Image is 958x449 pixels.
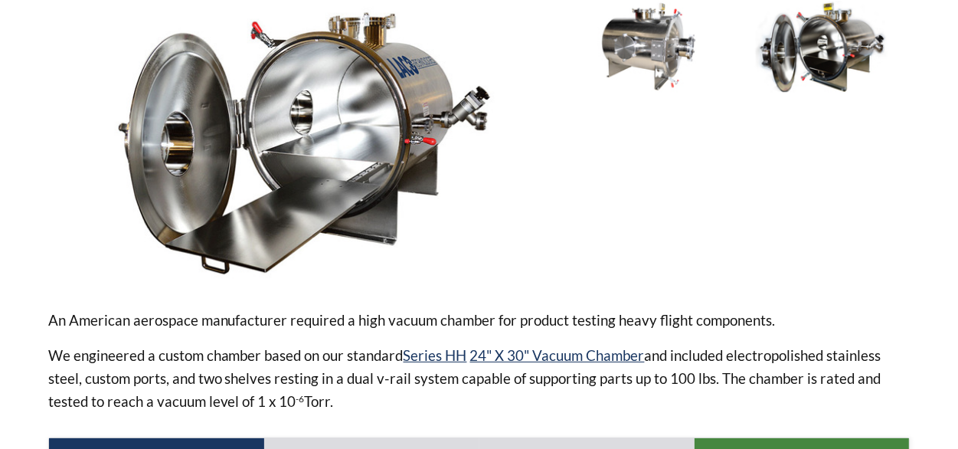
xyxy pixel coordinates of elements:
sup: -6 [296,393,305,405]
img: Side View of Stainless Steel High Vacuum Chamber for Product Testing Aerospace Components [565,1,730,93]
p: We engineered a custom chamber based on our standard and included electropolished stainless steel... [48,344,911,413]
a: 24" X 30" Vacuum Chamber [470,346,645,364]
img: Front View of Open High Vacuum Chamber for Product Testing Aerospace Components [48,1,554,284]
p: An American aerospace manufacturer required a high vacuum chamber for product testing heavy fligh... [48,309,911,332]
a: Series HH [404,346,467,364]
img: Side View of Open High Vacuum Chamber for Product Testing Aerospace Components [737,1,902,93]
